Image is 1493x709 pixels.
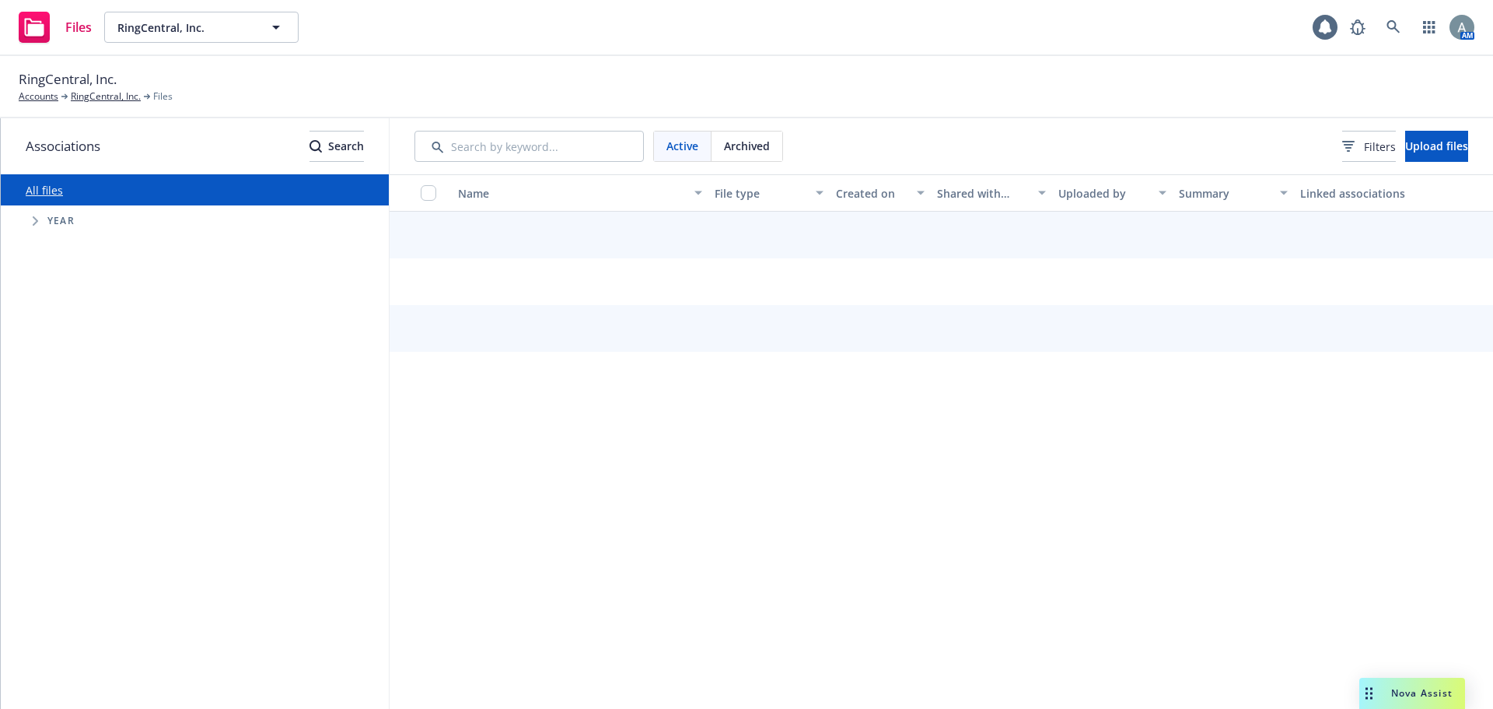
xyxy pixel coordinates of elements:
[1449,15,1474,40] img: photo
[153,90,173,104] span: Files
[937,185,1029,202] div: Shared with client
[47,216,75,226] span: Year
[19,69,117,90] span: RingCentral, Inc.
[1052,174,1173,212] button: Uploaded by
[1359,678,1465,709] button: Nova Assist
[1414,12,1445,43] a: Switch app
[1300,185,1409,202] div: Linked associations
[452,174,708,212] button: Name
[1405,131,1468,162] button: Upload files
[117,19,252,36] span: RingCentral, Inc.
[1405,139,1468,153] span: Upload files
[1294,174,1415,212] button: Linked associations
[1364,139,1396,155] span: Filters
[458,185,685,202] div: Name
[26,183,63,198] a: All files
[931,174,1052,212] button: Shared with client
[26,136,100,156] span: Associations
[1342,131,1396,162] button: Filters
[708,174,830,212] button: File type
[71,90,141,104] a: RingCentral, Inc.
[309,131,364,162] button: SearchSearch
[1391,686,1453,700] span: Nova Assist
[12,5,98,49] a: Files
[1179,185,1271,202] div: Summary
[1359,678,1379,709] div: Drag to move
[715,185,806,202] div: File type
[19,90,58,104] a: Accounts
[1,205,389,237] div: Tree Example
[1173,174,1294,212] button: Summary
[1342,139,1396,155] span: Filters
[309,132,364,161] div: Search
[836,185,907,202] div: Created on
[421,185,436,201] input: Select all
[65,21,92,33] span: Files
[104,12,299,43] button: RingCentral, Inc.
[724,138,770,154] span: Archived
[1058,185,1150,202] div: Uploaded by
[309,140,322,153] svg: Search
[666,138,698,154] span: Active
[1342,12,1373,43] a: Report a Bug
[830,174,931,212] button: Created on
[414,131,644,162] input: Search by keyword...
[1378,12,1409,43] a: Search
